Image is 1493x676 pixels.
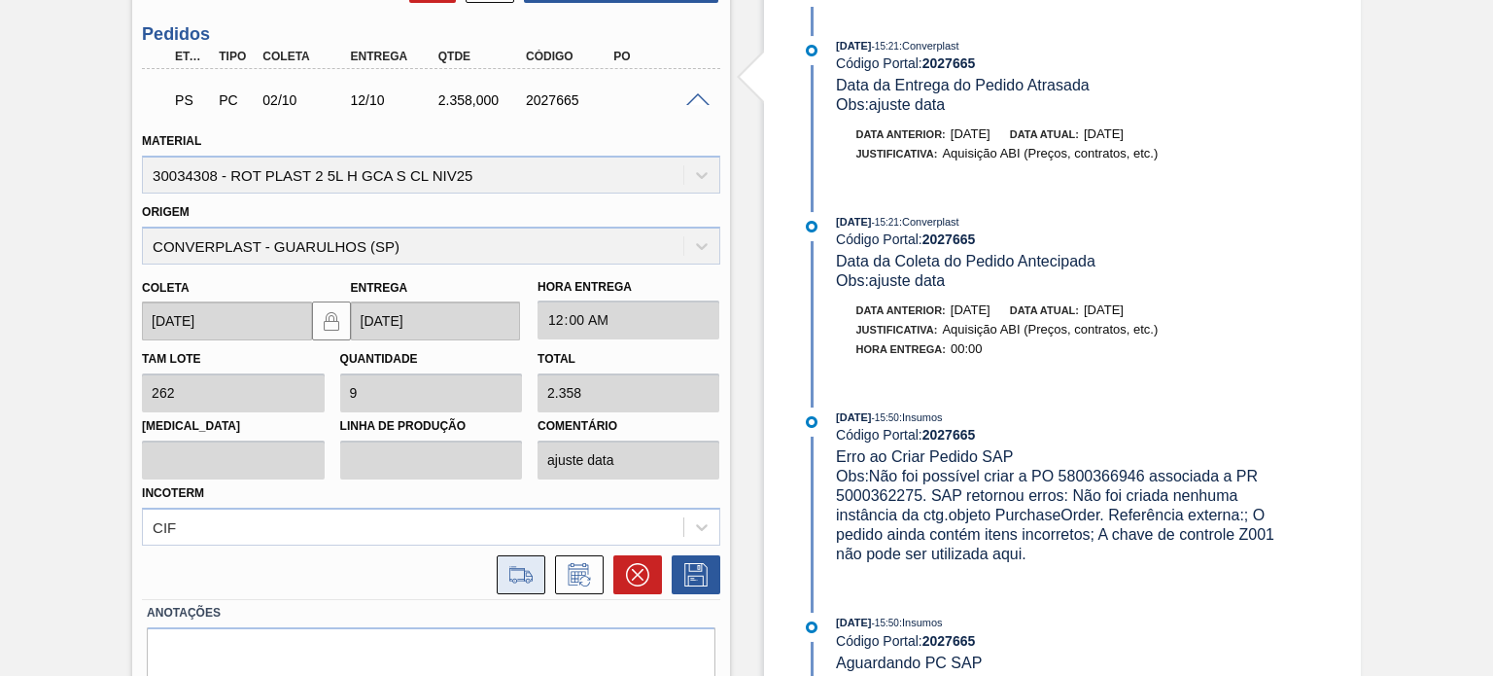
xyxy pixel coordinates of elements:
label: Linha de Produção [340,412,522,441]
span: : Converplast [899,40,959,52]
span: Obs: ajuste data [836,272,945,289]
span: Hora Entrega : [856,343,947,355]
span: - 15:21 [872,217,899,228]
div: CIF [153,518,176,535]
div: Código [521,50,617,63]
span: [DATE] [836,216,871,228]
strong: 2027665 [922,55,976,71]
div: Informar alteração no pedido [545,555,604,594]
input: dd/mm/yyyy [142,302,311,340]
strong: 2027665 [922,231,976,247]
span: Justificativa: [856,324,938,336]
span: [DATE] [951,126,990,141]
img: atual [806,622,817,633]
label: Material [142,134,201,148]
label: [MEDICAL_DATA] [142,412,324,441]
span: Justificativa: [856,148,938,160]
span: : Insumos [899,411,943,423]
div: 12/10/2025 [346,92,442,108]
label: Comentário [538,412,719,441]
label: Incoterm [142,486,204,500]
span: - 15:21 [872,41,899,52]
div: Coleta [258,50,354,63]
label: Entrega [351,281,408,295]
span: - 15:50 [872,618,899,628]
div: Código Portal: [836,55,1298,71]
span: [DATE] [836,411,871,423]
span: Data atual: [1010,304,1079,316]
div: Cancelar pedido [604,555,662,594]
span: Aquisição ABI (Preços, contratos, etc.) [942,146,1158,160]
div: Tipo [214,50,258,63]
span: Obs: Não foi possível criar a PO 5800366946 associada a PR 5000362275. SAP retornou erros: Não fo... [836,468,1278,562]
div: Aguardando PC SAP [170,79,214,122]
span: Data da Coleta do Pedido Antecipada [836,253,1095,269]
span: : Insumos [899,617,943,628]
span: Data atual: [1010,128,1079,140]
label: Tam lote [142,352,200,366]
span: [DATE] [836,617,871,628]
span: Aquisição ABI (Preços, contratos, etc.) [942,322,1158,337]
span: - 15:50 [872,412,899,423]
div: Qtde [434,50,530,63]
div: Pedido de Compra [214,92,258,108]
span: Data anterior: [856,304,946,316]
span: [DATE] [1084,302,1124,317]
h3: Pedidos [142,24,719,45]
span: Erro ao Criar Pedido SAP [836,448,1013,465]
strong: 2027665 [922,427,976,443]
p: PS [175,92,209,108]
span: Aguardando PC SAP [836,655,982,671]
button: locked [312,302,351,340]
div: Código Portal: [836,231,1298,247]
strong: 2027665 [922,633,976,649]
span: Data da Entrega do Pedido Atrasada [836,77,1090,93]
span: [DATE] [836,40,871,52]
div: Salvar Pedido [662,555,720,594]
img: atual [806,45,817,56]
span: : Converplast [899,216,959,228]
div: Etapa [170,50,214,63]
div: Entrega [346,50,442,63]
div: Código Portal: [836,633,1298,649]
div: 2.358,000 [434,92,530,108]
label: Quantidade [340,352,418,366]
span: Data anterior: [856,128,946,140]
div: 2027665 [521,92,617,108]
div: Ir para Composição de Carga [487,555,545,594]
img: atual [806,221,817,232]
input: dd/mm/yyyy [351,302,520,340]
label: Origem [142,205,190,219]
span: 00:00 [951,341,983,356]
div: PO [608,50,705,63]
label: Coleta [142,281,189,295]
img: atual [806,416,817,428]
label: Anotações [147,599,714,627]
label: Total [538,352,575,366]
img: locked [320,309,343,333]
div: 02/10/2025 [258,92,354,108]
div: Código Portal: [836,427,1298,443]
span: [DATE] [951,302,990,317]
span: [DATE] [1084,126,1124,141]
label: Hora Entrega [538,273,719,302]
span: Obs: ajuste data [836,96,945,113]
